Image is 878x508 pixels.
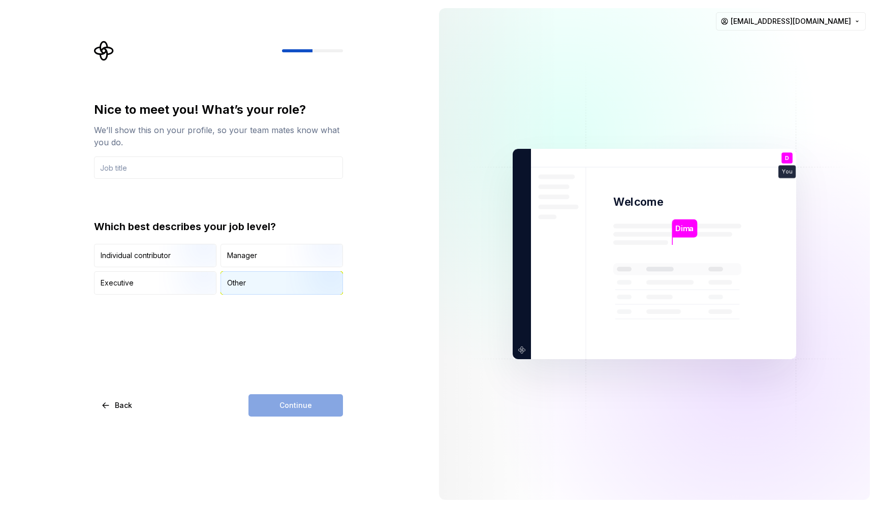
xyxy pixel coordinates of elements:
[94,102,343,118] div: Nice to meet you! What’s your role?
[731,16,851,26] span: [EMAIL_ADDRESS][DOMAIN_NAME]
[94,394,141,417] button: Back
[227,250,257,261] div: Manager
[782,169,792,175] p: You
[94,156,343,179] input: Job title
[227,278,246,288] div: Other
[94,41,114,61] svg: Supernova Logo
[716,12,866,30] button: [EMAIL_ADDRESS][DOMAIN_NAME]
[115,400,132,410] span: Back
[785,155,789,161] p: D
[94,219,343,234] div: Which best describes your job level?
[101,278,134,288] div: Executive
[675,223,694,234] p: Dima
[101,250,171,261] div: Individual contributor
[94,124,343,148] div: We’ll show this on your profile, so your team mates know what you do.
[613,195,663,209] p: Welcome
